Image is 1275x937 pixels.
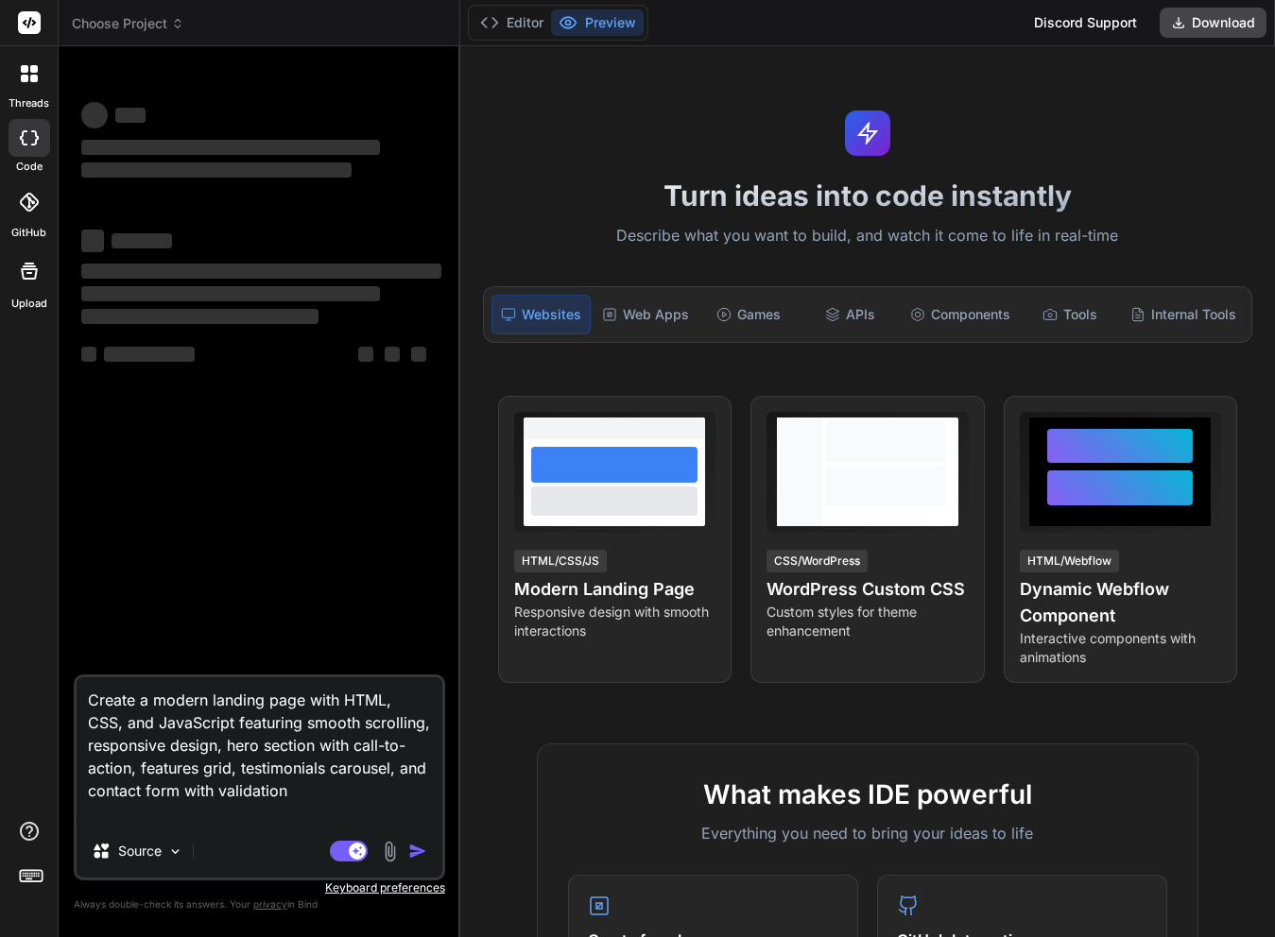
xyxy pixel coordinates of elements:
[568,775,1167,814] h2: What makes IDE powerful
[1123,295,1244,334] div: Internal Tools
[74,895,445,913] p: Always double-check its answers. Your in Bind
[1020,550,1119,572] div: HTML/Webflow
[112,233,172,248] span: ‌
[700,295,798,334] div: Games
[81,309,319,324] span: ‌
[118,842,162,860] p: Source
[81,264,441,279] span: ‌
[358,347,373,362] span: ‌
[1023,8,1148,38] div: Discord Support
[77,677,442,825] textarea: Create a modern landing page with HTML, CSS, and JavaScript featuring smooth scrolling, responsiv...
[72,14,184,33] span: Choose Project
[411,347,426,362] span: ‌
[491,295,591,334] div: Websites
[11,296,47,312] label: Upload
[801,295,899,334] div: APIs
[379,841,401,862] img: attachment
[115,108,146,123] span: ‌
[81,162,352,178] span: ‌
[514,550,607,572] div: HTML/CSS/JS
[1020,576,1221,629] h4: Dynamic Webflow Component
[9,95,49,111] label: threads
[1160,8,1266,38] button: Download
[408,842,427,860] img: icon
[81,140,380,155] span: ‌
[81,230,104,252] span: ‌
[903,295,1018,334] div: Components
[767,576,968,603] h4: WordPress Custom CSS
[551,9,644,36] button: Preview
[74,880,445,895] p: Keyboard preferences
[385,347,400,362] span: ‌
[11,225,46,241] label: GitHub
[81,286,380,301] span: ‌
[1020,629,1221,667] p: Interactive components with animations
[472,224,1264,248] p: Describe what you want to build, and watch it come to life in real-time
[594,295,697,334] div: Web Apps
[473,9,551,36] button: Editor
[81,347,96,362] span: ‌
[81,102,108,128] span: ‌
[104,347,195,362] span: ‌
[472,179,1264,213] h1: Turn ideas into code instantly
[767,603,968,640] p: Custom styles for theme enhancement
[167,843,183,860] img: Pick Models
[1022,295,1119,334] div: Tools
[568,822,1167,844] p: Everything you need to bring your ideas to life
[514,576,715,603] h4: Modern Landing Page
[253,898,287,910] span: privacy
[16,159,43,175] label: code
[767,550,868,572] div: CSS/WordPress
[514,603,715,640] p: Responsive design with smooth interactions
